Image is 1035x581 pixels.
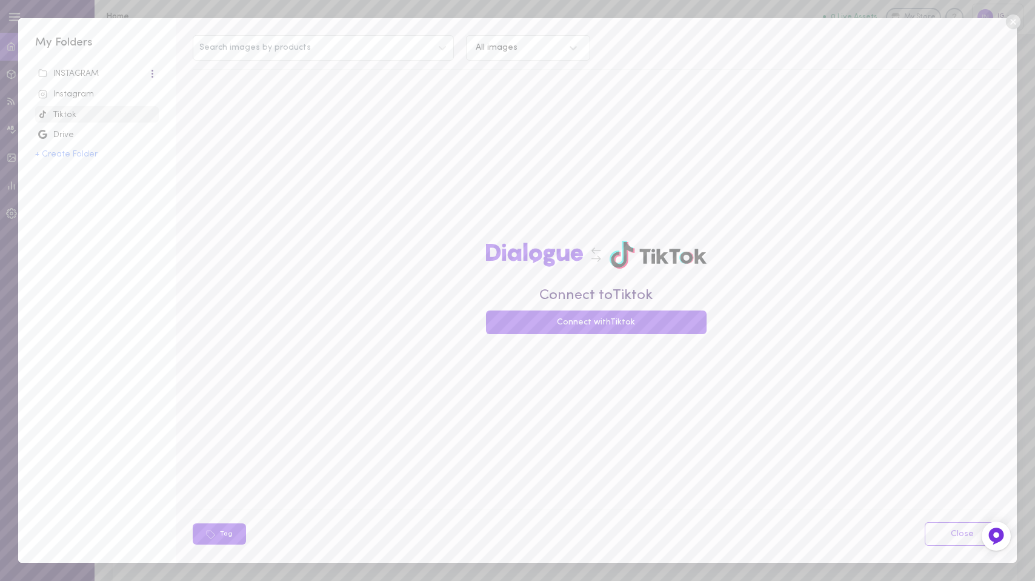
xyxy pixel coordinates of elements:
[925,522,1000,546] a: Close
[987,527,1005,545] img: Feedback Button
[35,150,98,159] button: + Create Folder
[199,44,311,52] span: Search images by products
[38,89,156,101] div: Instagram
[38,68,148,80] div: INSTAGRAM
[38,109,156,121] div: Tiktok
[610,241,707,269] img: tiktok-icon.svg
[35,64,159,82] span: INSTAGRAM
[486,241,583,269] img: logo-1.svg
[193,523,246,545] button: Tag
[35,37,93,49] span: My Folders
[486,281,707,311] h2: Connect to Tiktok
[486,311,707,334] button: Connect withTiktok
[176,18,1016,562] div: Search images by productsAll imagesConnect toTiktokConnect withTiktokTagClose
[38,129,156,141] div: Drive
[476,44,517,52] div: All images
